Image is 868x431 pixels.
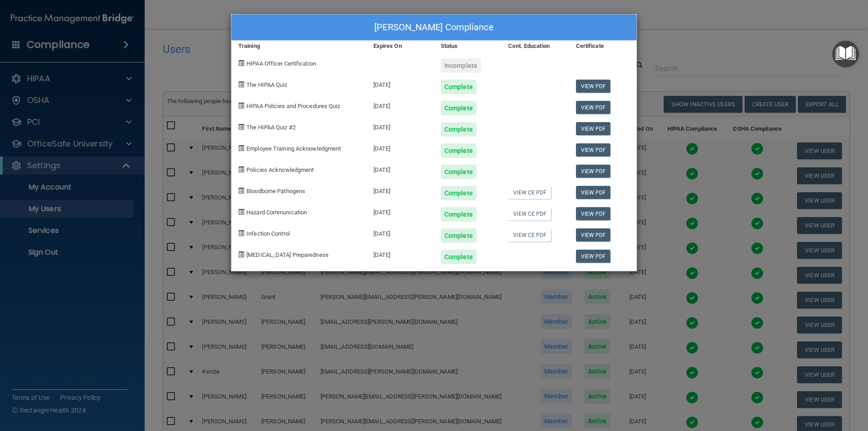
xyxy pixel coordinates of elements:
[576,165,611,178] a: View PDF
[508,228,551,242] a: View CE PDF
[246,124,296,131] span: The HIPAA Quiz #2
[576,122,611,135] a: View PDF
[246,145,341,152] span: Employee Training Acknowledgment
[246,81,287,88] span: The HIPAA Quiz
[246,103,340,109] span: HIPAA Policies and Procedures Quiz
[576,250,611,263] a: View PDF
[441,250,476,264] div: Complete
[367,41,434,52] div: Expires On
[501,41,569,52] div: Cont. Education
[441,122,476,137] div: Complete
[441,101,476,115] div: Complete
[367,73,434,94] div: [DATE]
[367,137,434,158] div: [DATE]
[441,143,476,158] div: Complete
[367,179,434,200] div: [DATE]
[367,222,434,243] div: [DATE]
[434,41,501,52] div: Status
[246,166,314,173] span: Policies Acknowledgment
[569,41,637,52] div: Certificate
[246,251,329,258] span: [MEDICAL_DATA] Preparedness
[508,207,551,220] a: View CE PDF
[576,101,611,114] a: View PDF
[367,200,434,222] div: [DATE]
[367,94,434,115] div: [DATE]
[246,188,305,194] span: Bloodborne Pathogens
[367,158,434,179] div: [DATE]
[441,58,481,73] div: Incomplete
[367,243,434,264] div: [DATE]
[576,143,611,156] a: View PDF
[231,14,637,41] div: [PERSON_NAME] Compliance
[576,186,611,199] a: View PDF
[832,41,859,67] button: Open Resource Center
[246,209,307,216] span: Hazard Communication
[367,115,434,137] div: [DATE]
[231,41,367,52] div: Training
[576,207,611,220] a: View PDF
[576,80,611,93] a: View PDF
[441,80,476,94] div: Complete
[246,60,316,67] span: HIPAA Officer Certification
[441,165,476,179] div: Complete
[508,186,551,199] a: View CE PDF
[441,186,476,200] div: Complete
[246,230,290,237] span: Infection Control
[576,228,611,242] a: View PDF
[441,207,476,222] div: Complete
[441,228,476,243] div: Complete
